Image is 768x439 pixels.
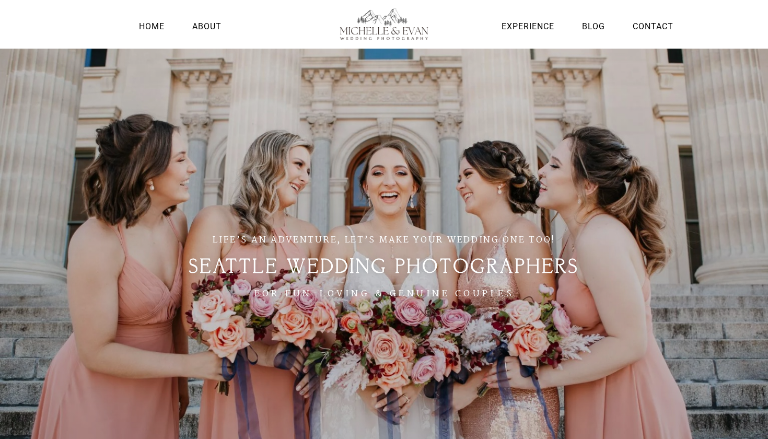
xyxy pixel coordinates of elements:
[254,287,514,301] span: FOR FUN-LOVING & GENUINE COUPLES
[190,19,224,33] a: About
[136,19,167,33] a: Home
[499,19,557,33] a: Experience
[630,19,676,33] a: Contact
[579,19,608,33] a: Blog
